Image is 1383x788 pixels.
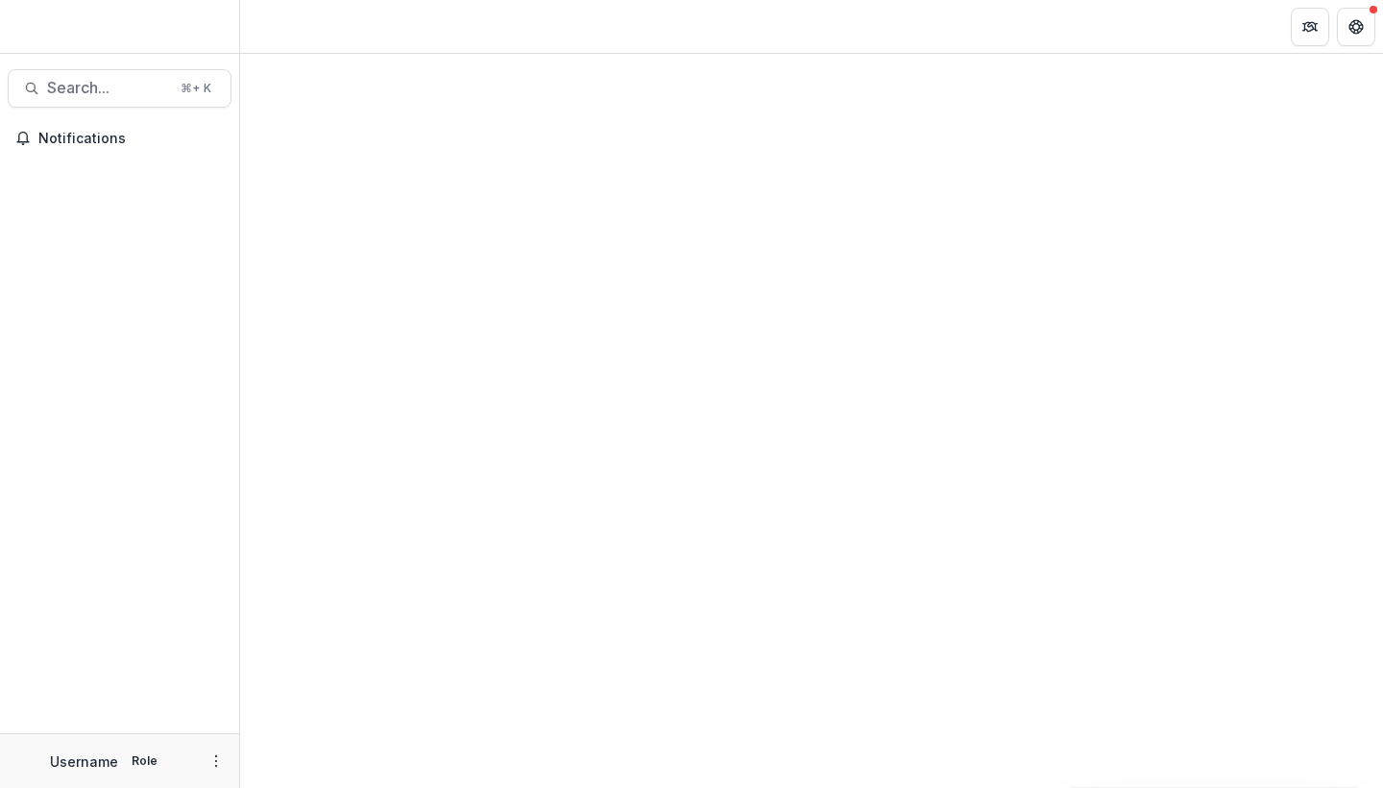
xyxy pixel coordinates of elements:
nav: breadcrumb [248,12,329,40]
button: Partners [1291,8,1329,46]
p: Role [126,752,163,770]
button: Notifications [8,123,231,154]
span: Search... [47,79,169,97]
div: ⌘ + K [177,78,215,99]
span: Notifications [38,131,224,147]
button: Get Help [1337,8,1375,46]
button: More [205,750,228,773]
p: Username [50,751,118,772]
button: Search... [8,69,231,108]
